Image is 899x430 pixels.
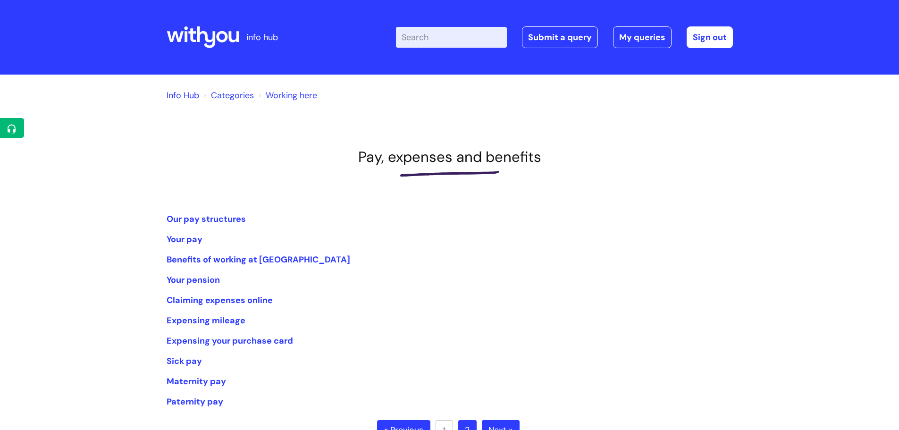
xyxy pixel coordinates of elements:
[202,88,254,103] li: Solution home
[167,234,202,245] a: Your pay
[396,26,733,48] div: | -
[687,26,733,48] a: Sign out
[211,90,254,101] a: Categories
[246,30,278,45] p: info hub
[167,376,226,387] a: Maternity pay
[167,315,245,326] a: Expensing mileage
[396,27,507,48] input: Search
[167,355,202,367] a: Sick pay
[167,148,733,166] h1: Pay, expenses and benefits
[167,213,246,225] a: Our pay structures
[266,90,317,101] a: Working here
[167,335,293,346] a: Expensing your purchase card
[167,90,199,101] a: Info Hub
[167,295,273,306] a: Claiming expenses online
[613,26,672,48] a: My queries
[167,254,350,265] a: Benefits of working at [GEOGRAPHIC_DATA]
[256,88,317,103] li: Working here
[522,26,598,48] a: Submit a query
[167,396,223,407] a: Paternity pay
[167,274,220,286] a: Your pension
